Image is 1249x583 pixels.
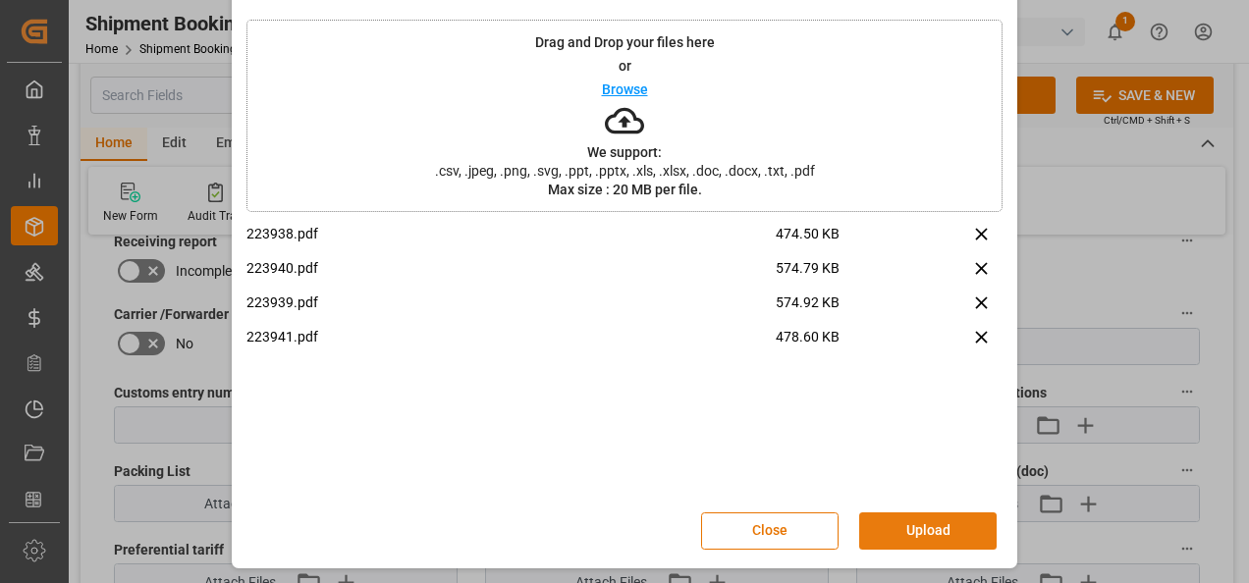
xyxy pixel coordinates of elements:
p: We support: [587,145,662,159]
p: Browse [602,82,648,96]
p: Drag and Drop your files here [535,35,715,49]
p: Max size : 20 MB per file. [548,183,702,196]
span: 574.79 KB [776,258,909,292]
button: Upload [859,512,997,550]
span: 474.50 KB [776,224,909,258]
span: 574.92 KB [776,292,909,327]
p: 223940.pdf [246,258,776,279]
div: Drag and Drop your files hereorBrowseWe support:.csv, .jpeg, .png, .svg, .ppt, .pptx, .xls, .xlsx... [246,20,1003,212]
p: 223939.pdf [246,292,776,313]
p: 223941.pdf [246,327,776,347]
span: 478.60 KB [776,327,909,361]
span: .csv, .jpeg, .png, .svg, .ppt, .pptx, .xls, .xlsx, .doc, .docx, .txt, .pdf [422,164,828,178]
button: Close [701,512,839,550]
p: or [619,59,631,73]
p: 223938.pdf [246,224,776,244]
